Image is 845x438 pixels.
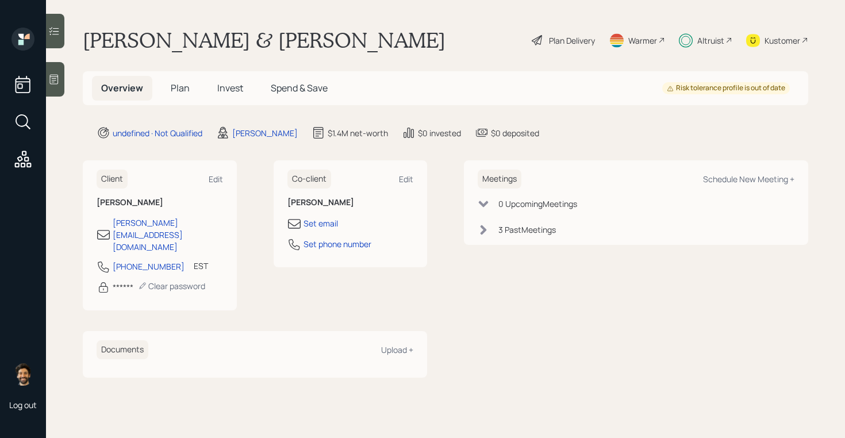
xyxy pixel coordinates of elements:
[498,198,577,210] div: 0 Upcoming Meeting s
[304,217,338,229] div: Set email
[304,238,371,250] div: Set phone number
[97,170,128,189] h6: Client
[703,174,794,185] div: Schedule New Meeting +
[697,34,724,47] div: Altruist
[287,198,414,208] h6: [PERSON_NAME]
[113,127,202,139] div: undefined · Not Qualified
[399,174,413,185] div: Edit
[113,260,185,272] div: [PHONE_NUMBER]
[491,127,539,139] div: $0 deposited
[381,344,413,355] div: Upload +
[232,127,298,139] div: [PERSON_NAME]
[328,127,388,139] div: $1.4M net-worth
[9,399,37,410] div: Log out
[667,83,785,93] div: Risk tolerance profile is out of date
[271,82,328,94] span: Spend & Save
[209,174,223,185] div: Edit
[11,363,34,386] img: eric-schwartz-headshot.png
[287,170,331,189] h6: Co-client
[97,340,148,359] h6: Documents
[83,28,445,53] h1: [PERSON_NAME] & [PERSON_NAME]
[765,34,800,47] div: Kustomer
[628,34,657,47] div: Warmer
[113,217,223,253] div: [PERSON_NAME][EMAIL_ADDRESS][DOMAIN_NAME]
[418,127,461,139] div: $0 invested
[498,224,556,236] div: 3 Past Meeting s
[171,82,190,94] span: Plan
[217,82,243,94] span: Invest
[101,82,143,94] span: Overview
[138,281,205,291] div: Clear password
[549,34,595,47] div: Plan Delivery
[97,198,223,208] h6: [PERSON_NAME]
[478,170,521,189] h6: Meetings
[194,260,208,272] div: EST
